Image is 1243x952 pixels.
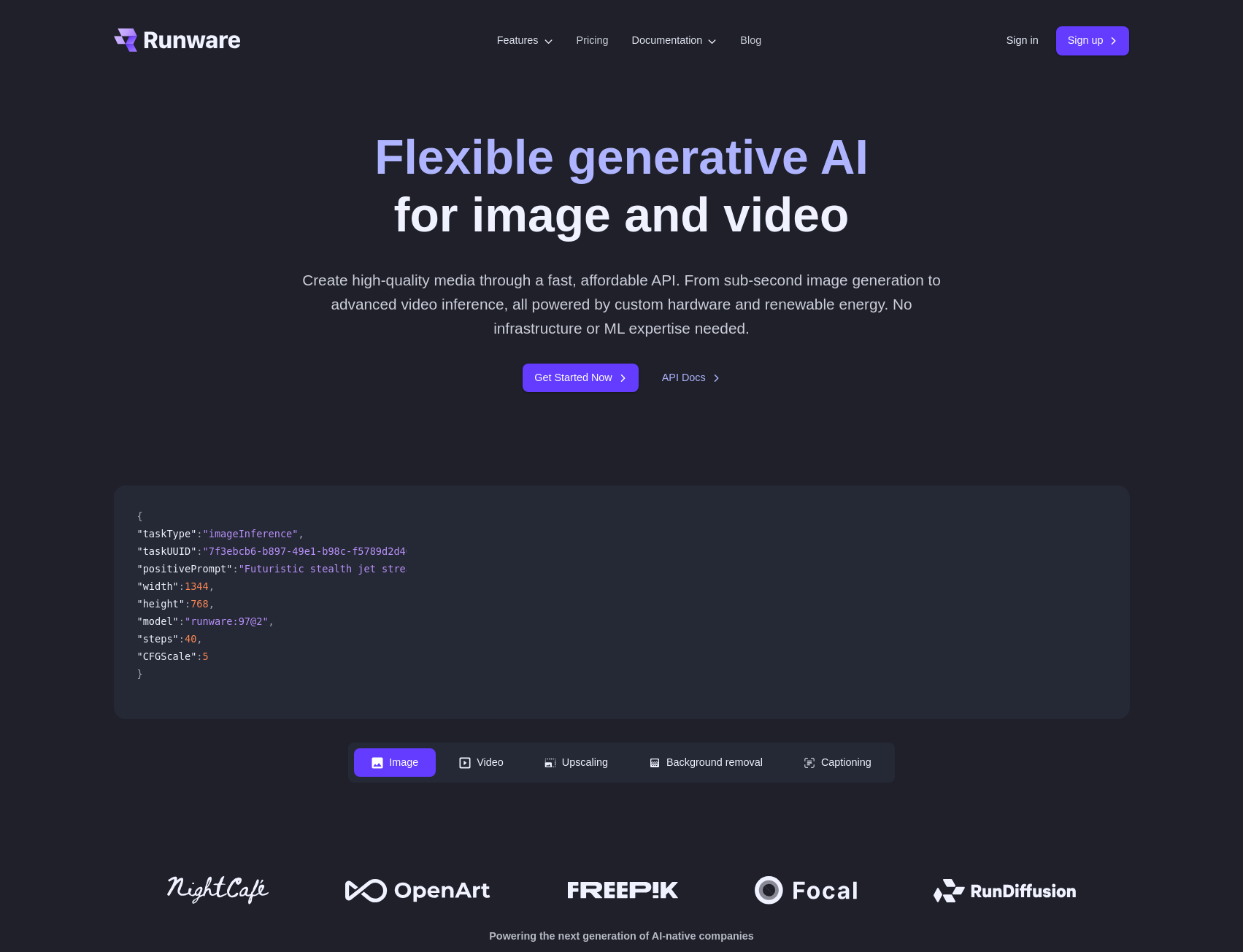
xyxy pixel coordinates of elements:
button: Background removal [631,748,780,777]
span: 5 [203,650,209,662]
h1: for image and video [374,128,869,245]
span: "CFGScale" [137,650,197,662]
span: "runware:97@2" [185,615,269,627]
button: Upscaling [527,748,626,777]
span: 768 [191,598,209,610]
span: 1344 [185,580,209,592]
span: , [269,615,274,627]
a: Sign in [1007,32,1039,49]
span: : [179,633,185,645]
strong: Flexible generative AI [374,130,869,184]
a: Get Started Now [523,364,638,392]
span: 40 [185,633,196,645]
span: "positivePrompt" [137,563,233,575]
span: : [185,598,191,610]
button: Image [354,748,436,777]
span: "taskUUID" [137,545,197,557]
label: Documentation [632,32,717,49]
span: "imageInference" [203,528,299,540]
span: "width" [137,580,179,592]
a: Blog [740,32,761,49]
span: : [196,528,202,540]
span: } [137,668,143,680]
span: "Futuristic stealth jet streaking through a neon-lit cityscape with glowing purple exhaust" [239,563,782,575]
a: Go to / [114,28,241,52]
span: : [232,563,238,575]
span: { [137,510,143,522]
p: Powering the next generation of AI-native companies [114,928,1130,945]
span: "height" [137,598,185,610]
span: "taskType" [137,528,197,540]
span: "model" [137,615,179,627]
p: Create high-quality media through a fast, affordable API. From sub-second image generation to adv... [296,268,947,341]
span: "steps" [137,633,179,645]
span: , [196,633,202,645]
button: Video [442,748,521,777]
span: "7f3ebcb6-b897-49e1-b98c-f5789d2d40d7" [203,545,430,557]
a: API Docs [662,369,720,386]
span: , [209,580,215,592]
span: : [179,615,185,627]
label: Features [497,32,553,49]
span: : [179,580,185,592]
a: Sign up [1056,26,1130,55]
button: Captioning [786,748,889,777]
a: Pricing [577,32,609,49]
span: : [196,545,202,557]
span: , [209,598,215,610]
span: : [196,650,202,662]
span: , [298,528,304,540]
